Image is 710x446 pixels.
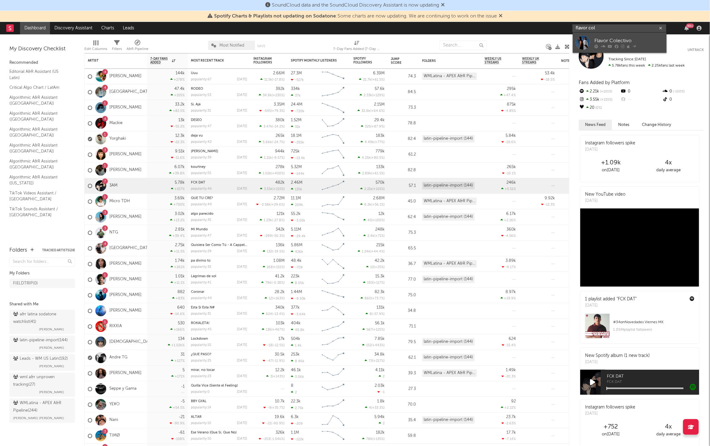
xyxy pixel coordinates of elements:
div: 24.4M [291,103,302,107]
span: +101 % [599,90,612,93]
a: Algorithmic A&R Assistant ([GEOGRAPHIC_DATA]) [9,94,69,107]
div: 57.6k [375,87,385,91]
a: [PERSON_NAME] [109,308,142,313]
span: Fans Added by Platform [579,80,630,85]
div: [DATE] [237,93,247,97]
div: Artist [88,59,135,63]
div: daily average [640,167,697,174]
div: -517k [291,78,304,82]
a: RODEO [191,87,203,91]
div: 725k [291,149,300,153]
a: TikTok Sounds Assistant / [GEOGRAPHIC_DATA] [9,206,69,218]
div: DESEO [191,118,247,122]
div: 2.72M [274,196,285,200]
div: [DATE] [237,172,247,175]
a: Yorghaki [109,136,126,142]
div: Spotify Monthly Listeners [291,59,338,63]
div: 1.05M playlist followers [613,326,694,333]
a: RIXXIA [109,324,122,329]
div: popularity: 39 [191,156,212,159]
span: Tracking Since: [DATE] [608,58,646,61]
div: 13k [178,118,185,122]
a: Algorithmic A&R Assistant ([GEOGRAPHIC_DATA]) [9,110,69,123]
div: [DATE] [237,156,247,159]
a: TikTok Videos Assistant / [GEOGRAPHIC_DATA] [9,190,69,203]
span: [PERSON_NAME] [PERSON_NAME] [13,414,64,422]
a: 3AM [109,183,117,188]
a: Quilla Vice (Siente el Feeling) [191,384,238,388]
div: ( ) [260,78,285,82]
a: Uuu [191,72,198,75]
div: 1.52M [291,118,302,122]
div: 2.46M [291,181,302,185]
div: A&R Pipeline [127,45,148,53]
a: Andre TG [109,355,127,360]
div: popularity: 31 [191,109,211,113]
svg: Chart title [319,163,347,178]
span: +101 % [373,188,384,191]
div: 183k [376,134,385,138]
span: 34.8k [263,94,272,97]
a: Algorithmic A&R Assistant ([US_STATE]) [9,174,69,187]
a: "FCK DAT" [617,297,637,301]
a: [PERSON_NAME] [109,261,142,267]
a: [PERSON_NAME] [109,74,142,79]
div: 779k [376,149,385,153]
div: 5.78k [175,181,185,185]
a: Editorial A&R Assistant (US Latin) [9,68,69,81]
span: +400 % [272,172,284,175]
div: 18.1M [291,134,302,138]
div: -10.6 % [502,140,516,144]
span: 0 % [594,106,602,110]
div: ( ) [361,140,385,144]
div: 5.84k [506,134,516,138]
a: Leads [118,22,138,34]
span: Dismiss [441,3,445,8]
div: 11.1M [291,196,301,200]
div: Folders [422,59,469,63]
div: 47.4k [174,87,185,91]
div: deja vu [191,134,247,138]
a: [PERSON_NAME] [109,371,142,376]
a: YE¥O [109,402,120,407]
span: 3.55k [264,188,272,191]
span: 2.33k [364,94,372,97]
div: +105 % [171,93,185,97]
div: a&r latina sodatone watchlist ( 41 ) [13,311,70,326]
span: Weekly US Streams [485,57,507,64]
span: [PERSON_NAME] [39,388,64,396]
a: algo parecido [191,212,213,216]
div: 0 [662,96,704,104]
a: [PERSON_NAME] [191,150,218,153]
div: ( ) [260,156,285,160]
a: BBY GYAL [191,400,207,403]
div: latin-pipeline-import ( 144 ) [13,337,68,344]
div: 53.4k [545,71,555,75]
div: 135k [291,187,302,191]
div: My Discovery Checklist [9,45,75,53]
input: Search for folders... [9,258,75,267]
span: 4.49k [365,141,374,144]
a: #34onNovedades Viernes MX1.05Mplaylist followers [580,313,699,343]
div: popularity: 53 [191,93,211,97]
div: Instagram Followers [253,57,275,64]
div: Edit Columns [84,45,107,53]
a: Ese Verano (Que Sí, Que No) [191,431,237,434]
div: Flavor Colectivo [595,37,663,45]
div: 29.4k [374,118,385,122]
div: FIELDTRIP ( 0 ) [13,280,38,287]
div: -18.5 % [541,78,555,82]
div: Instagram followers spike [585,140,635,147]
div: ( ) [358,156,385,160]
span: +80.5 % [372,156,384,160]
div: +1.09k [582,159,640,167]
a: a&r latina sodatone watchlist(41)[PERSON_NAME] [9,310,75,334]
span: 3.47k [263,125,272,128]
div: 392k [276,87,285,91]
span: -100 % [672,90,685,93]
button: 99+ [684,26,689,31]
div: 482k [275,181,285,185]
span: +64.6 % [371,109,384,113]
span: 1.02k [263,172,271,175]
span: 32.6k [362,109,370,113]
